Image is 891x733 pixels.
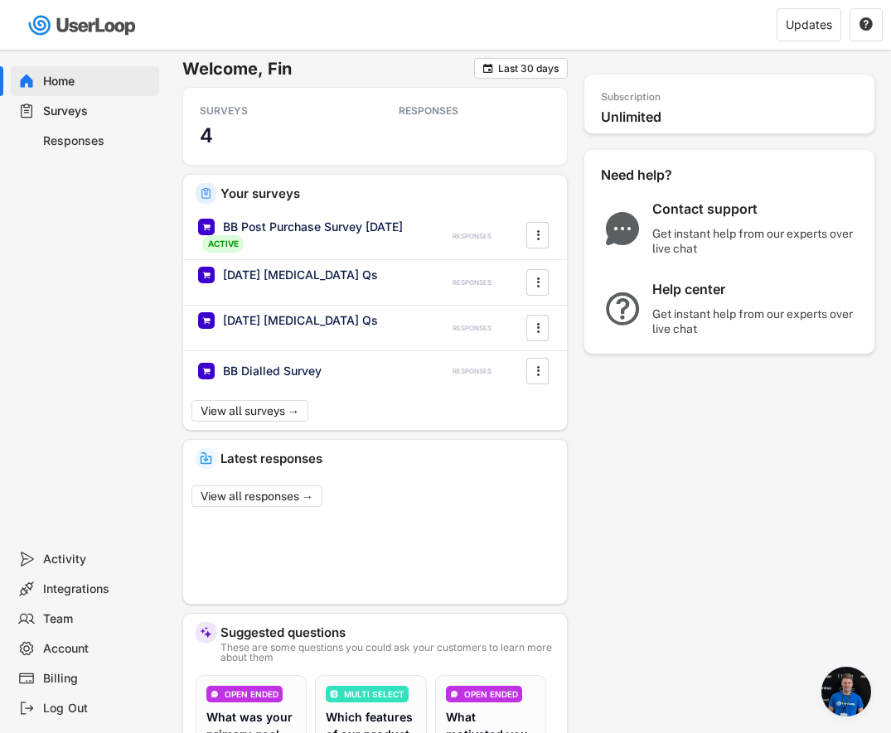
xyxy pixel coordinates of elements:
img: MagicMajor%20%28Purple%29.svg [200,626,212,639]
div: OPEN ENDED [464,690,518,698]
text:  [536,273,540,291]
text:  [536,319,540,336]
div: Surveys [43,104,153,119]
div: Integrations [43,581,153,597]
div: BB Post Purchase Survey [DATE] [223,219,403,235]
text:  [860,17,873,31]
div: RESPONSES [453,278,492,287]
div: Suggested questions [220,626,554,639]
text:  [536,226,540,244]
div: Contact support [652,200,860,218]
button:  [530,270,546,295]
div: ACTIVE [202,235,244,253]
div: OPEN ENDED [225,690,278,698]
div: Unlimited [601,109,866,126]
div: BB Dialled Survey [223,363,322,379]
img: userloop-logo-01.svg [25,8,142,42]
div: Your surveys [220,187,554,200]
text:  [483,62,493,75]
div: Account [43,641,153,657]
img: ChatMajor.svg [601,212,644,245]
div: Last 30 days [498,64,559,74]
div: Home [43,74,153,89]
div: Get instant help from our experts over live chat [652,306,860,336]
div: Help center [652,281,860,298]
button:  [530,223,546,248]
button:  [530,359,546,383]
h3: 4 [200,123,213,148]
div: RESPONSES [453,232,492,241]
img: ListMajor.svg [330,690,338,698]
img: ConversationMinor.svg [450,690,458,698]
div: [DATE] [MEDICAL_DATA] Qs [223,312,378,329]
div: Responses [43,133,153,149]
div: Need help? [601,166,717,184]
a: Open chat [821,667,871,716]
div: Log Out [43,701,153,716]
h6: Welcome, Fin [182,58,474,80]
text:  [536,362,540,379]
button:  [859,17,874,32]
div: Latest responses [220,452,554,465]
div: Get instant help from our experts over live chat [652,226,860,256]
div: SURVEYS [200,104,349,118]
div: RESPONSES [453,324,492,333]
div: Activity [43,552,153,567]
div: MULTI SELECT [344,690,404,698]
div: These are some questions you could ask your customers to learn more about them [220,643,554,663]
img: ConversationMinor.svg [211,690,219,698]
button: View all responses → [191,485,322,507]
img: QuestionMarkInverseMajor.svg [601,292,644,326]
button:  [482,62,494,75]
button: View all surveys → [191,400,308,422]
button:  [530,316,546,340]
div: RESPONSES [453,367,492,376]
img: IncomingMajor.svg [200,452,212,465]
div: Billing [43,671,153,687]
div: [DATE] [MEDICAL_DATA] Qs [223,267,378,283]
div: Subscription [601,91,661,104]
div: Updates [786,19,832,31]
div: Team [43,611,153,627]
div: RESPONSES [399,104,548,118]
